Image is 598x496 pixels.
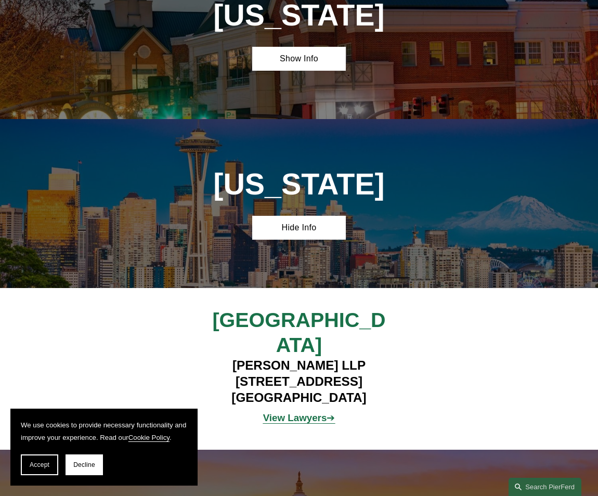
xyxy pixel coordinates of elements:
[509,478,581,496] a: Search this site
[66,454,103,475] button: Decline
[252,216,346,240] a: Hide Info
[263,412,335,423] a: View Lawyers➔
[205,167,393,202] h1: [US_STATE]
[182,358,416,406] h4: [PERSON_NAME] LLP [STREET_ADDRESS] [GEOGRAPHIC_DATA]
[212,308,385,356] span: [GEOGRAPHIC_DATA]
[263,412,335,423] span: ➔
[21,419,187,444] p: We use cookies to provide necessary functionality and improve your experience. Read our .
[73,461,95,468] span: Decline
[10,409,198,486] section: Cookie banner
[128,434,170,441] a: Cookie Policy
[21,454,58,475] button: Accept
[30,461,49,468] span: Accept
[252,47,346,71] a: Show Info
[263,412,327,423] strong: View Lawyers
